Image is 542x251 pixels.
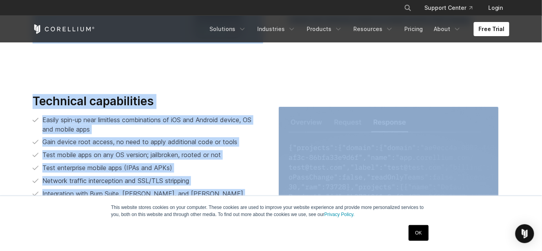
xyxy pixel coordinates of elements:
span: Test mobile apps on any OS version; jailbroken, rooted or not [42,151,221,159]
span: Test enterprise mobile apps (IPAs and APKs) [42,164,172,172]
span: Gain device root access, no need to apply additional code or tools [42,138,237,146]
a: Industries [253,22,300,36]
p: This website stores cookies on your computer. These cookies are used to improve your website expe... [111,204,431,218]
a: Corellium Home [33,24,95,34]
span: Integration with Burp Suite, [PERSON_NAME], and [PERSON_NAME] [42,190,243,198]
div: Navigation Menu [205,22,509,36]
a: Pricing [400,22,427,36]
div: Open Intercom Messenger [515,224,534,243]
a: Login [482,1,509,15]
a: Solutions [205,22,251,36]
div: Navigation Menu [395,1,509,15]
span: Network traffic interception and SSL/TLS stripping [42,177,189,185]
a: Support Center [418,1,479,15]
a: Privacy Policy. [324,212,355,217]
a: Resources [349,22,398,36]
a: Free Trial [474,22,509,36]
a: OK [409,225,429,241]
span: Easily spin-up near limitless combinations of iOS and Android device, OS and mobile apps [42,116,251,133]
h3: Technical capabilities [33,94,263,109]
button: Search [401,1,415,15]
a: Products [302,22,347,36]
img: Capabilities_PowerfulTools [279,107,498,244]
a: About [429,22,466,36]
